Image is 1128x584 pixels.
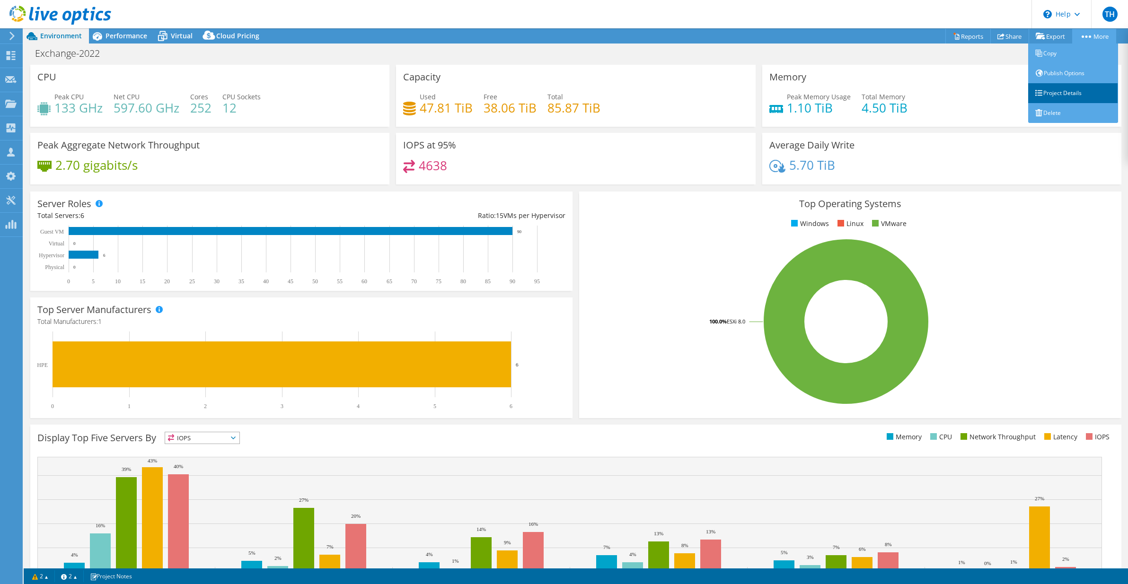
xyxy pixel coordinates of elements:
a: 2 [26,570,55,582]
a: More [1072,29,1116,44]
h3: Top Operating Systems [586,199,1114,209]
text: 10 [115,278,121,285]
h4: 133 GHz [54,103,103,113]
text: 65 [387,278,392,285]
span: 6 [80,211,84,220]
span: Total [547,92,563,101]
text: 7% [603,544,610,550]
svg: \n [1043,10,1052,18]
text: Guest VM [40,228,64,235]
h3: Peak Aggregate Network Throughput [37,140,200,150]
text: 35 [238,278,244,285]
tspan: 100.0% [709,318,727,325]
h4: Total Manufacturers: [37,316,565,327]
span: Peak CPU [54,92,84,101]
text: Virtual [49,240,65,247]
li: Network Throughput [958,432,1036,442]
text: 75 [436,278,441,285]
span: Performance [106,31,147,40]
text: 13% [654,531,663,536]
h4: 5.70 TiB [789,160,835,170]
span: TH [1102,7,1118,22]
text: 3 [281,403,283,410]
text: 3% [807,554,814,560]
text: 50 [312,278,318,285]
text: 16% [529,521,538,527]
text: 2 [204,403,207,410]
a: Publish Options [1028,63,1118,83]
a: Delete [1028,103,1118,123]
text: 4% [71,552,78,558]
h4: 12 [222,103,261,113]
text: 7% [833,544,840,550]
span: IOPS [165,432,239,444]
div: Total Servers: [37,210,301,221]
h3: Top Server Manufacturers [37,305,151,315]
h3: Capacity [403,72,441,82]
text: 1% [1010,559,1017,565]
text: 7% [326,544,334,549]
li: Latency [1042,432,1077,442]
text: 5% [248,550,256,556]
text: 80 [460,278,466,285]
text: 0% [984,560,991,566]
text: 14% [476,526,486,532]
text: 40 [263,278,269,285]
text: HPE [37,362,48,368]
text: 13% [706,529,715,534]
text: 70 [411,278,417,285]
text: 60 [361,278,367,285]
h1: Exchange-2022 [31,48,115,59]
text: 20 [164,278,170,285]
h3: Server Roles [37,199,91,209]
text: 5 [92,278,95,285]
div: Ratio: VMs per Hypervisor [301,210,565,221]
text: 1% [452,558,459,564]
text: 55 [337,278,343,285]
h4: 2.70 gigabits/s [55,160,138,170]
li: CPU [928,432,952,442]
tspan: ESXi 8.0 [727,318,745,325]
h4: 597.60 GHz [114,103,179,113]
a: 2 [54,570,84,582]
text: 90 [517,229,522,234]
h3: IOPS at 95% [403,140,456,150]
text: 25 [189,278,195,285]
text: 39% [122,466,131,472]
text: 16% [96,523,105,528]
span: Environment [40,31,82,40]
text: 6 [510,403,512,410]
text: 27% [1035,496,1044,501]
text: 43% [148,458,157,463]
text: 15 [140,278,145,285]
span: Peak Memory Usage [787,92,851,101]
a: Copy [1028,44,1118,63]
a: Share [990,29,1029,44]
text: 5% [781,549,788,555]
text: 8% [681,542,688,548]
text: 1 [128,403,131,410]
a: Export [1029,29,1073,44]
text: 4 [357,403,360,410]
text: 0 [67,278,70,285]
span: Cores [190,92,208,101]
text: 90 [510,278,515,285]
span: Cloud Pricing [216,31,259,40]
span: 15 [496,211,503,220]
text: 4% [629,551,636,557]
text: 95 [534,278,540,285]
span: 1 [98,317,102,326]
h4: 47.81 TiB [420,103,473,113]
text: Hypervisor [39,252,64,259]
span: Total Memory [862,92,905,101]
text: 27% [299,497,308,503]
text: 1% [958,559,965,565]
li: Linux [835,218,864,229]
text: Physical [45,264,64,270]
text: 6 [516,362,519,367]
li: Windows [789,218,829,229]
text: 6% [859,546,866,552]
text: 6 [103,253,106,258]
text: 2% [1062,556,1069,562]
li: IOPS [1084,432,1110,442]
